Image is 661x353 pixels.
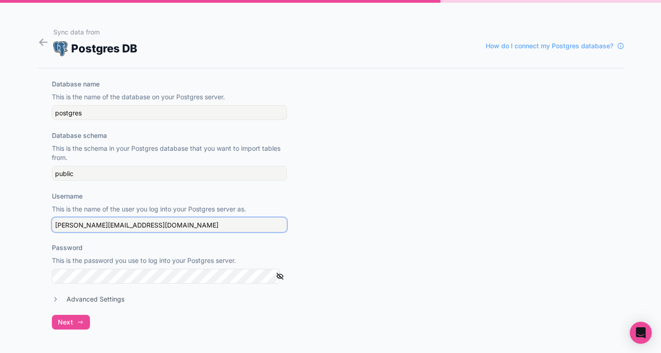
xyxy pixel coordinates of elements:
h1: Sync data from [53,28,137,37]
p: This is the name of the user you log into your Postgres server as. [52,205,287,214]
label: Database schema [52,131,107,140]
label: Advanced Settings [67,295,124,304]
label: Database name [52,80,100,89]
span: How do I connect my Postgres database? [486,41,613,51]
label: Password [52,243,83,252]
div: Open Intercom Messenger [630,322,652,344]
span: Next [58,318,73,326]
button: Next [52,315,90,330]
p: This is the schema in your Postgres database that you want to import tables from. [52,144,287,162]
p: This is the password you use to log into your Postgres server. [52,256,287,265]
img: POSTGRES [53,41,67,56]
label: Username [52,192,83,201]
p: This is the name of the database on your Postgres server. [52,92,287,102]
a: How do I connect my Postgres database? [486,41,624,51]
input: e.g. public [52,166,287,181]
input: e.g. prod-db [52,105,287,120]
input: e.g. postgres [52,217,287,232]
div: Postgres DB [53,40,137,57]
